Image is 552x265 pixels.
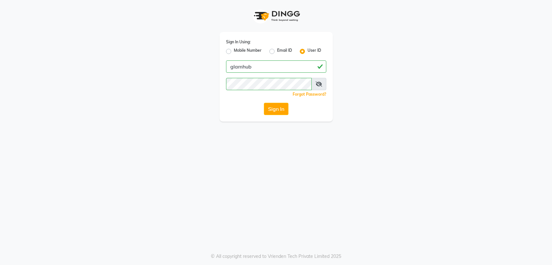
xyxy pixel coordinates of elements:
[250,6,302,26] img: logo1.svg
[264,103,288,115] button: Sign In
[277,48,292,55] label: Email ID
[234,48,262,55] label: Mobile Number
[226,39,251,45] label: Sign In Using:
[226,78,312,90] input: Username
[308,48,321,55] label: User ID
[293,92,326,97] a: Forgot Password?
[226,60,326,73] input: Username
